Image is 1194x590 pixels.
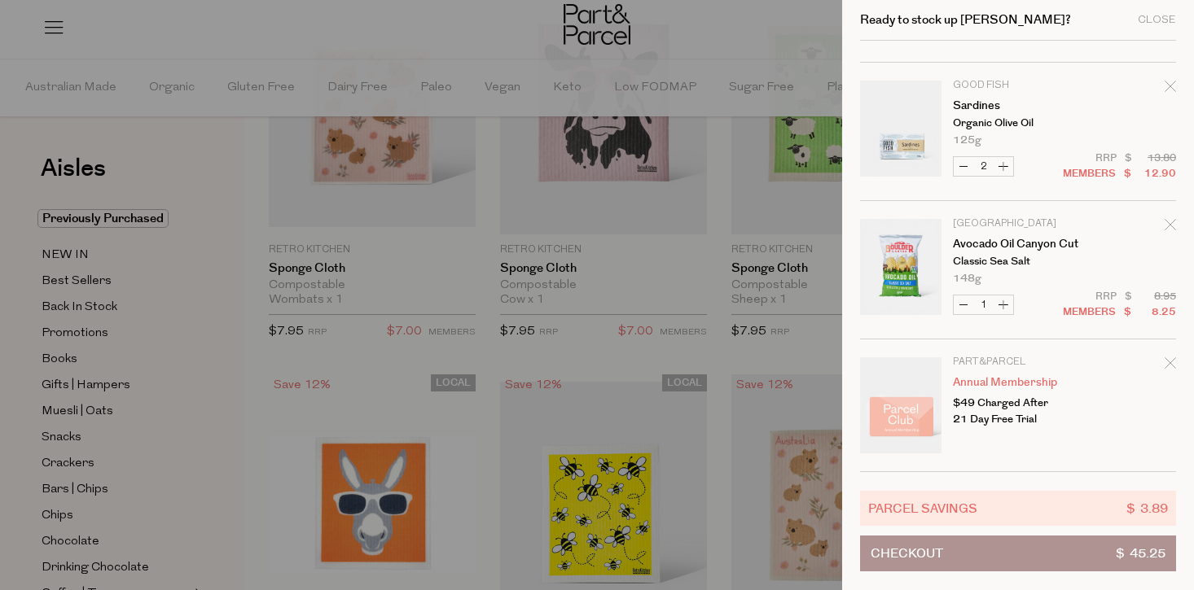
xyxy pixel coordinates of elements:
[973,157,994,176] input: QTY Sardines
[953,135,981,146] span: 125g
[953,219,1079,229] p: [GEOGRAPHIC_DATA]
[953,238,1079,250] a: Avocado Oil Canyon Cut
[860,14,1071,26] h2: Ready to stock up [PERSON_NAME]?
[1126,499,1168,518] span: $ 3.89
[1165,355,1176,377] div: Remove Annual Membership
[953,273,981,284] span: 148g
[953,395,1079,427] p: $49 Charged After 21 Day Free Trial
[860,535,1176,571] button: Checkout$ 45.25
[953,256,1079,267] p: Classic Sea Salt
[953,377,1079,388] a: Annual Membership
[953,81,1079,90] p: Good Fish
[1165,216,1176,238] div: Remove Avocado Oil Canyon Cut
[1165,78,1176,100] div: Remove Sardines
[973,295,994,314] input: QTY Avocado Oil Canyon Cut
[953,100,1079,111] a: Sardines
[953,357,1079,367] p: Part&Parcel
[953,118,1079,129] p: Organic Olive Oil
[871,536,943,570] span: Checkout
[868,499,977,518] span: Parcel Savings
[1138,15,1176,25] div: Close
[1116,536,1165,570] span: $ 45.25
